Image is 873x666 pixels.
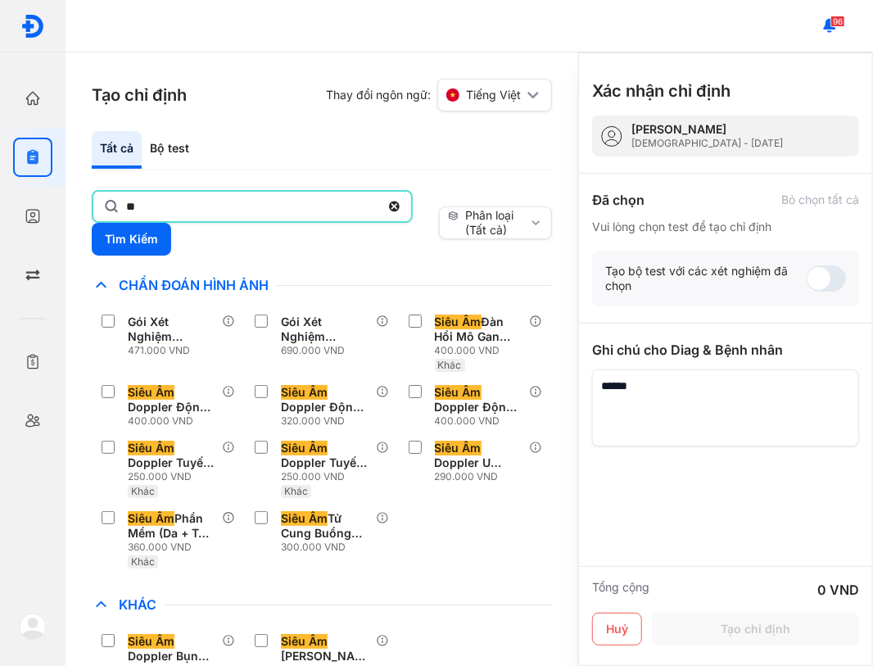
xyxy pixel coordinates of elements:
[466,88,521,102] span: Tiếng Việt
[128,385,215,415] div: Doppler Động Mạch + Tĩnh [GEOGRAPHIC_DATA]
[281,541,375,554] div: 300.000 VND
[438,359,462,371] span: Khác
[448,208,530,238] div: Phân loại (Tất cả)
[435,315,482,329] span: Siêu Âm
[281,511,328,526] span: Siêu Âm
[631,122,783,137] div: [PERSON_NAME]
[128,441,215,470] div: Doppler Tuyến Giáp
[281,441,328,455] span: Siêu Âm
[128,634,215,664] div: Doppler Bụng Tổng Quát
[435,441,482,455] span: Siêu Âm
[20,14,45,39] img: logo
[281,344,375,357] div: 690.000 VND
[142,131,197,169] div: Bộ test
[128,415,222,428] div: 400.000 VND
[284,485,308,497] span: Khác
[435,385,522,415] div: Doppler Động Mạch Thận
[592,340,859,360] div: Ghi chú cho Diag & Bệnh nhân
[435,441,522,470] div: Doppler U Tuyến + Hạch Vùng Cổ
[435,470,529,483] div: 290.000 VND
[111,596,165,613] span: Khác
[592,190,645,210] div: Đã chọn
[592,613,642,646] button: Huỷ
[128,344,222,357] div: 471.000 VND
[435,315,522,344] div: Đàn Hồi Mô Gan (Fibro-scan)
[131,555,155,568] span: Khác
[631,137,783,150] div: [DEMOGRAPHIC_DATA] - [DATE]
[435,344,529,357] div: 400.000 VND
[326,79,552,111] div: Thay đổi ngôn ngữ:
[435,385,482,400] span: Siêu Âm
[592,580,649,600] div: Tổng cộng
[128,470,222,483] div: 250.000 VND
[281,470,375,483] div: 250.000 VND
[281,385,328,400] span: Siêu Âm
[128,441,174,455] span: Siêu Âm
[128,511,215,541] div: Phần Mềm (Da + Tổ Chức Dưới Da + Cơ…)
[281,385,369,415] div: Doppler Động Mạch Cảnh Ngoài Sọ
[92,84,187,106] h3: Tạo chỉ định
[128,315,215,344] div: Gói Xét Nghiệm Nam (3)
[435,415,529,428] div: 400.000 VND
[592,220,859,234] div: Vui lòng chọn test để tạo chỉ định
[830,16,845,27] span: 96
[281,634,328,649] span: Siêu Âm
[92,131,142,169] div: Tất cả
[128,541,222,554] div: 360.000 VND
[128,385,174,400] span: Siêu Âm
[131,485,155,497] span: Khác
[281,511,369,541] div: Tử Cung Buồng Trứng Qua Đường Âm Đạo
[128,634,174,649] span: Siêu Âm
[281,415,375,428] div: 320.000 VND
[281,634,369,664] div: [PERSON_NAME] + Màng Tim Qua Thành Ngực
[281,441,369,470] div: Doppler Tuyến Vú
[652,613,859,646] button: Tạo chỉ định
[92,223,171,256] button: Tìm Kiếm
[128,511,174,526] span: Siêu Âm
[281,315,369,344] div: Gói Xét Nghiệm Nữ (4)
[592,79,731,102] h3: Xác nhận chỉ định
[605,264,807,293] div: Tạo bộ test với các xét nghiệm đã chọn
[20,614,46,640] img: logo
[817,580,859,600] div: 0 VND
[111,277,277,293] span: Chẩn Đoán Hình Ảnh
[781,193,859,207] div: Bỏ chọn tất cả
